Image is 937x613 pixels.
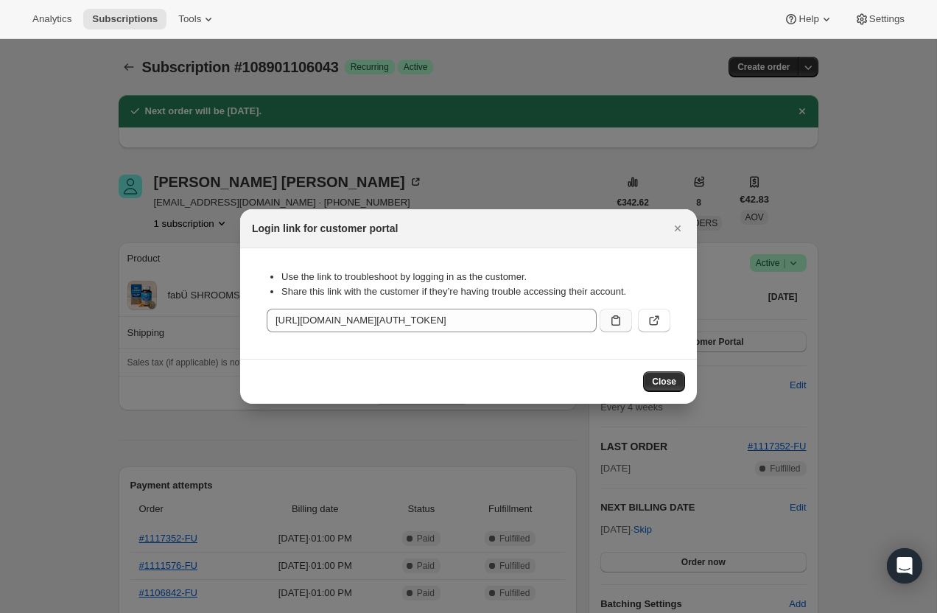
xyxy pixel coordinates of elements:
button: Subscriptions [83,9,166,29]
span: Settings [869,13,905,25]
button: Help [775,9,842,29]
span: Subscriptions [92,13,158,25]
button: Close [643,371,685,392]
button: Close [667,218,688,239]
span: Close [652,376,676,388]
li: Use the link to troubleshoot by logging in as the customer. [281,270,670,284]
span: Help [799,13,818,25]
h2: Login link for customer portal [252,221,398,236]
button: Tools [169,9,225,29]
button: Settings [846,9,913,29]
span: Analytics [32,13,71,25]
span: Tools [178,13,201,25]
button: Analytics [24,9,80,29]
div: Open Intercom Messenger [887,548,922,584]
li: Share this link with the customer if they’re having trouble accessing their account. [281,284,670,299]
